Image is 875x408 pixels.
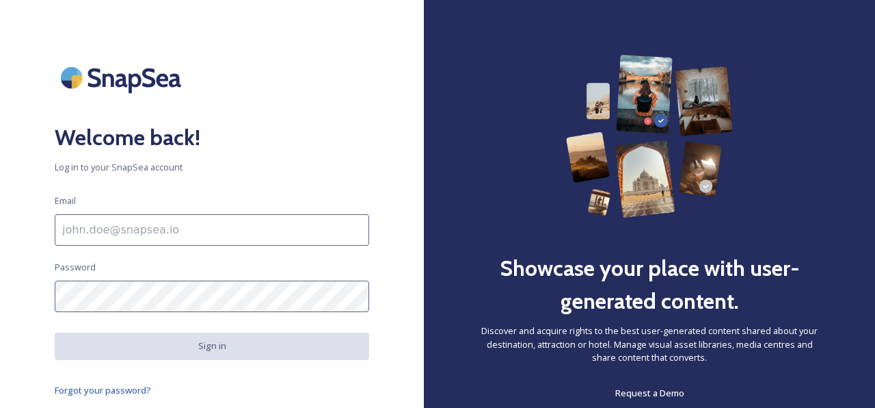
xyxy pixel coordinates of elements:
a: Request a Demo [615,385,684,401]
h2: Showcase your place with user-generated content. [479,252,820,318]
input: john.doe@snapsea.io [55,214,369,246]
span: Password [55,261,96,274]
img: 63b42ca75bacad526042e722_Group%20154-p-800.png [566,55,732,218]
h2: Welcome back! [55,121,369,154]
span: Discover and acquire rights to the best user-generated content shared about your destination, att... [479,324,820,364]
button: Sign in [55,333,369,359]
span: Email [55,194,76,207]
span: Forgot your password? [55,384,151,396]
span: Log in to your SnapSea account [55,161,369,174]
span: Request a Demo [615,387,684,399]
img: SnapSea Logo [55,55,191,101]
a: Forgot your password? [55,382,369,398]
